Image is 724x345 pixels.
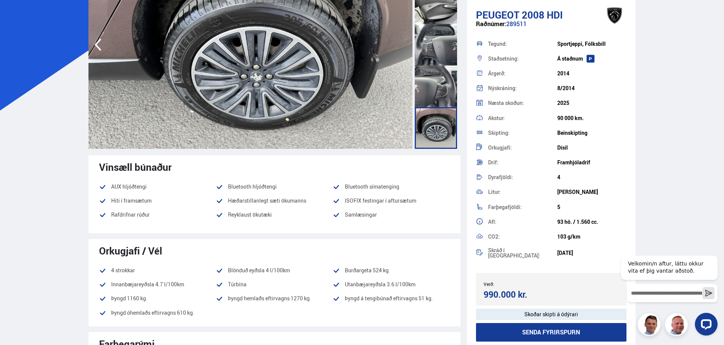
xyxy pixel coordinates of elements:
[99,308,216,317] li: Þyngd óhemlaðs eftirvagns 610 kg.
[488,71,557,76] div: Árgerð:
[484,289,549,300] div: 990.000 kr.
[476,20,506,28] span: Raðnúmer:
[557,41,626,47] div: Sportjeppi, Fólksbíll
[557,204,626,210] div: 5
[333,294,450,303] li: Þyngd á tengibúnað eftirvagns 51 kg.
[557,100,626,106] div: 2025
[333,266,450,275] li: Burðargeta 524 kg.
[216,266,333,275] li: Blönduð eyðsla 4 l/100km
[488,86,557,91] div: Nýskráning:
[216,210,333,219] li: Reyklaust ökutæki
[99,182,216,191] li: AUX hljóðtengi
[333,182,450,191] li: Bluetooth símatenging
[488,160,557,165] div: Drif:
[99,266,216,275] li: 4 strokkar
[99,210,216,219] li: Rafdrifnar rúður
[476,20,627,35] div: 289511
[216,280,333,289] li: Túrbína
[99,245,450,256] div: Orkugjafi / Vél
[488,130,557,136] div: Skipting:
[557,130,626,136] div: Beinskipting
[557,159,626,165] div: Framhjóladrif
[99,196,216,205] li: Hiti í framsætum
[216,294,333,303] li: Þyngd hemlaðs eftirvagns 1270 kg.
[99,294,216,303] li: Þyngd 1160 kg.
[216,182,333,191] li: Bluetooth hljóðtengi
[557,145,626,151] div: Dísil
[557,250,626,256] div: [DATE]
[488,145,557,150] div: Orkugjafi:
[615,242,721,342] iframe: LiveChat chat widget
[333,210,450,224] li: Samlæsingar
[557,85,626,91] div: 8/2014
[488,100,557,106] div: Næsta skoðun:
[557,56,626,62] div: Á staðnum
[476,323,627,342] button: Senda fyrirspurn
[557,115,626,121] div: 90 000 km.
[333,280,450,289] li: Utanbæjareyðsla 3.6 l/100km
[557,174,626,180] div: 4
[488,248,557,258] div: Skráð í [GEOGRAPHIC_DATA]:
[522,8,563,22] span: 2008 HDI
[476,309,627,320] div: Skoðar skipti á ódýrari
[557,189,626,195] div: [PERSON_NAME]
[333,196,450,205] li: ISOFIX festingar í aftursætum
[488,56,557,61] div: Staðsetning:
[488,189,557,195] div: Litur:
[557,234,626,240] div: 103 g/km
[484,281,551,287] div: Verð:
[488,234,557,239] div: CO2:
[488,219,557,225] div: Afl:
[99,280,216,289] li: Innanbæjareyðsla 4.7 l/100km
[488,175,557,180] div: Dyrafjöldi:
[557,70,626,76] div: 2014
[600,4,630,27] img: brand logo
[557,219,626,225] div: 93 hö. / 1.560 cc.
[99,161,450,173] div: Vinsæll búnaður
[476,8,519,22] span: Peugeot
[488,205,557,210] div: Farþegafjöldi:
[488,41,557,47] div: Tegund:
[488,116,557,121] div: Akstur:
[216,196,333,205] li: Hæðarstillanlegt sæti ökumanns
